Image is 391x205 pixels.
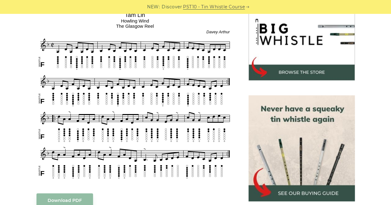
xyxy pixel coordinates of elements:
[183,3,245,10] a: PST10 - Tin Whistle Course
[36,10,234,181] img: Tam Lin Tin Whistle Tabs & Sheet Music
[249,95,355,201] img: tin whistle buying guide
[162,3,182,10] span: Discover
[147,3,160,10] span: NEW:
